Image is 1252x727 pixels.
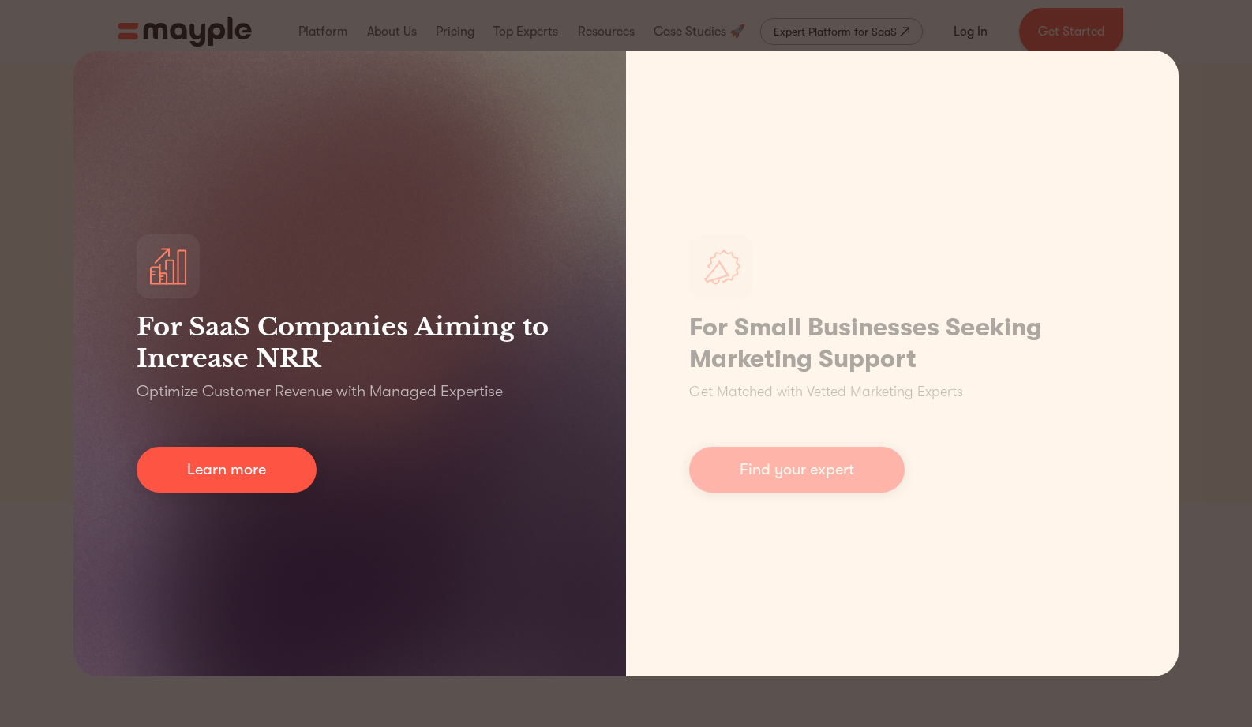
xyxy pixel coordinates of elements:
p: Optimize Customer Revenue with Managed Expertise [137,380,503,403]
h1: For Small Businesses Seeking Marketing Support [689,312,1115,375]
a: Find your expert [689,447,905,493]
a: Learn more [137,447,317,493]
h3: For SaaS Companies Aiming to Increase NRR [137,311,563,374]
p: Get Matched with Vetted Marketing Experts [689,381,963,403]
